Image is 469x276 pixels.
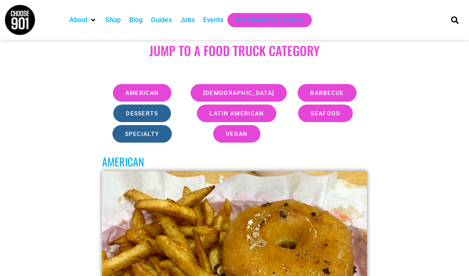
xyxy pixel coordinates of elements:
[129,15,143,25] a: Blog
[102,155,367,168] h3: AMerican
[236,15,303,25] a: Get Choose901 Emails
[191,84,287,102] a: [DEMOGRAPHIC_DATA]
[226,131,248,137] span: vegan
[298,84,356,102] a: barbecue
[69,15,87,25] a: About
[298,105,353,122] a: seafood
[113,84,171,102] a: american
[102,43,367,58] h2: JUMP TO A food truck Category
[311,110,340,116] span: seafood
[113,105,171,122] a: desserts
[448,13,461,27] div: Search
[180,15,195,25] a: Jobs
[209,110,264,116] span: latin american
[125,131,160,137] span: specialty
[151,15,172,25] a: Guides
[197,105,276,122] a: latin american
[105,15,121,25] a: Shop
[65,13,101,27] div: About
[213,125,260,143] a: vegan
[125,90,159,96] span: american
[203,90,274,96] span: [DEMOGRAPHIC_DATA]
[126,110,158,116] span: desserts
[112,125,172,143] a: specialty
[65,13,438,27] nav: Main nav
[310,90,344,96] span: barbecue
[203,15,223,25] a: Events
